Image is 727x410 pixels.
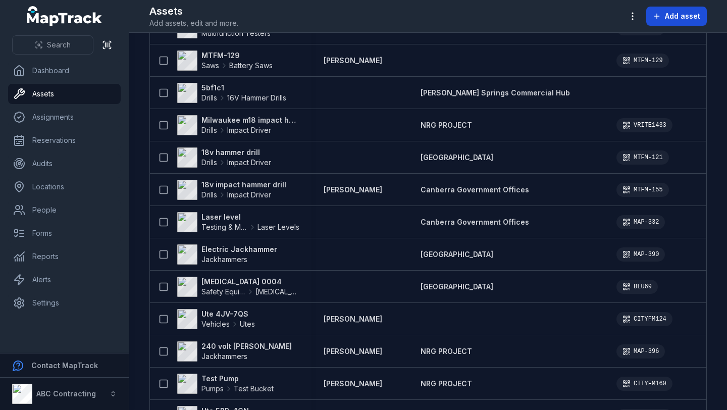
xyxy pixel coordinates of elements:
[227,125,271,135] span: Impact Driver
[177,180,286,200] a: 18v impact hammer drillDrillsImpact Driver
[8,223,121,243] a: Forms
[8,200,121,220] a: People
[201,341,292,351] strong: 240 volt [PERSON_NAME]
[421,282,493,291] span: [GEOGRAPHIC_DATA]
[201,212,299,222] strong: Laser level
[201,384,224,394] span: Pumps
[177,83,286,103] a: 5bf1c1Drills16V Hammer Drills
[616,312,672,326] div: CITYFM124
[201,29,271,37] span: Multifunction Testers
[421,120,472,130] a: NRG PROJECT
[240,319,255,329] span: Utes
[616,280,658,294] div: BLU69
[201,115,299,125] strong: Milwaukee m18 impact hammer drill
[8,270,121,290] a: Alerts
[616,215,665,229] div: MAP-332
[421,185,529,194] span: Canberra Government Offices
[421,217,529,227] a: Canberra Government Offices
[27,6,102,26] a: MapTrack
[665,11,700,21] span: Add asset
[421,88,570,97] span: [PERSON_NAME] Springs Commercial Hub
[421,250,493,259] span: [GEOGRAPHIC_DATA]
[201,352,247,361] span: Jackhammers
[47,40,71,50] span: Search
[324,314,382,324] a: [PERSON_NAME]
[421,121,472,129] span: NRG PROJECT
[8,107,121,127] a: Assignments
[421,249,493,260] a: [GEOGRAPHIC_DATA]
[36,389,96,398] strong: ABC Contracting
[177,50,273,71] a: MTFM-129SawsBattery Saws
[201,61,219,71] span: Saws
[201,309,255,319] strong: Ute 4JV-7QS
[8,130,121,150] a: Reservations
[646,7,707,26] button: Add asset
[8,246,121,267] a: Reports
[201,125,217,135] span: Drills
[616,183,669,197] div: MTFM-155
[177,309,255,329] a: Ute 4JV-7QSVehiclesUtes
[421,153,493,162] span: [GEOGRAPHIC_DATA]
[257,222,299,232] span: Laser Levels
[324,346,382,356] a: [PERSON_NAME]
[177,115,299,135] a: Milwaukee m18 impact hammer drillDrillsImpact Driver
[201,180,286,190] strong: 18v impact hammer drill
[177,277,299,297] a: [MEDICAL_DATA] 0004Safety Equipment[MEDICAL_DATA]
[227,93,286,103] span: 16V Hammer Drills
[12,35,93,55] button: Search
[201,255,247,264] span: Jackhammers
[229,61,273,71] span: Battery Saws
[421,347,472,355] span: NRG PROJECT
[324,185,382,195] a: [PERSON_NAME]
[421,379,472,389] a: NRG PROJECT
[177,212,299,232] a: Laser levelTesting & Measuring EquipmentLaser Levels
[421,185,529,195] a: Canberra Government Offices
[201,319,230,329] span: Vehicles
[201,147,271,158] strong: 18v hammer drill
[201,222,247,232] span: Testing & Measuring Equipment
[324,56,382,66] a: [PERSON_NAME]
[177,341,292,362] a: 240 volt [PERSON_NAME]Jackhammers
[201,287,245,297] span: Safety Equipment
[8,293,121,313] a: Settings
[616,118,672,132] div: VRITE1433
[255,287,299,297] span: [MEDICAL_DATA]
[421,152,493,163] a: [GEOGRAPHIC_DATA]
[201,50,273,61] strong: MTFM-129
[8,177,121,197] a: Locations
[421,88,570,98] a: [PERSON_NAME] Springs Commercial Hub
[201,277,299,287] strong: [MEDICAL_DATA] 0004
[31,361,98,370] strong: Contact MapTrack
[324,379,382,389] a: [PERSON_NAME]
[8,153,121,174] a: Audits
[616,377,672,391] div: CITYFM160
[201,158,217,168] span: Drills
[8,61,121,81] a: Dashboard
[616,54,669,68] div: MTFM-129
[201,190,217,200] span: Drills
[201,374,274,384] strong: Test Pump
[177,374,274,394] a: Test PumpPumpsTest Bucket
[177,147,271,168] a: 18v hammer drillDrillsImpact Driver
[201,83,286,93] strong: 5bf1c1
[149,18,238,28] span: Add assets, edit and more.
[234,384,274,394] span: Test Bucket
[201,244,277,254] strong: Electric Jackhammer
[201,93,217,103] span: Drills
[616,150,669,165] div: MTFM-121
[227,158,271,168] span: Impact Driver
[616,247,665,262] div: MAP-390
[421,282,493,292] a: [GEOGRAPHIC_DATA]
[8,84,121,104] a: Assets
[177,244,277,265] a: Electric JackhammerJackhammers
[421,346,472,356] a: NRG PROJECT
[421,379,472,388] span: NRG PROJECT
[149,4,238,18] h2: Assets
[616,344,665,358] div: MAP-396
[227,190,271,200] span: Impact Driver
